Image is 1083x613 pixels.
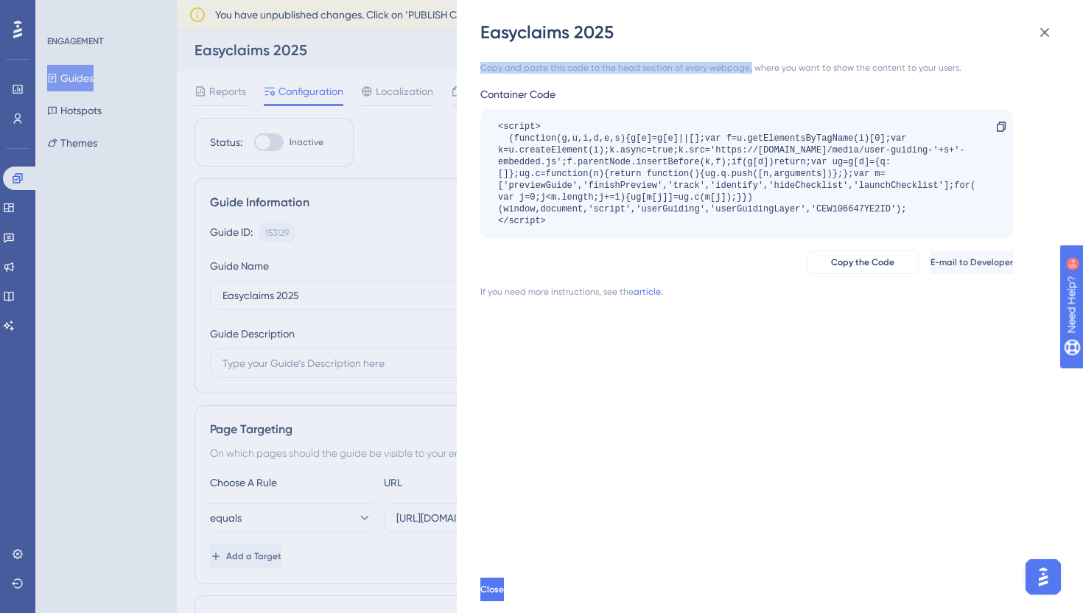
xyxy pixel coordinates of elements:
a: article. [634,286,663,298]
div: Container Code [480,85,1013,103]
span: Need Help? [35,4,92,21]
button: E-mail to Developer [930,251,1013,274]
span: E-mail to Developer [930,256,1013,268]
div: <script> (function(g,u,i,d,e,s){g[e]=g[e]||[];var f=u.getElementsByTagName(i)[0];var k=u.createEl... [498,121,981,227]
span: Close [480,584,504,595]
span: Copy the Code [831,256,894,268]
button: Close [480,578,504,601]
div: If you need more instructions, see the [480,286,634,298]
button: Copy the Code [807,251,919,274]
div: Easyclaims 2025 [480,21,1062,44]
iframe: UserGuiding AI Assistant Launcher [1021,555,1065,599]
div: 9+ [100,7,109,19]
div: Copy and paste this code to the head section of every webpage, where you want to show the content... [480,62,1013,74]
